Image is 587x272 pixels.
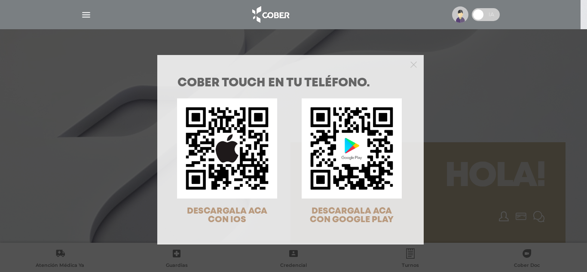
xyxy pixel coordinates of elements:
img: qr-code [177,98,277,199]
span: DESCARGALA ACA CON IOS [187,207,267,224]
button: Close [410,60,417,68]
h1: COBER TOUCH en tu teléfono. [177,77,404,89]
span: DESCARGALA ACA CON GOOGLE PLAY [310,207,394,224]
img: qr-code [302,98,402,199]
